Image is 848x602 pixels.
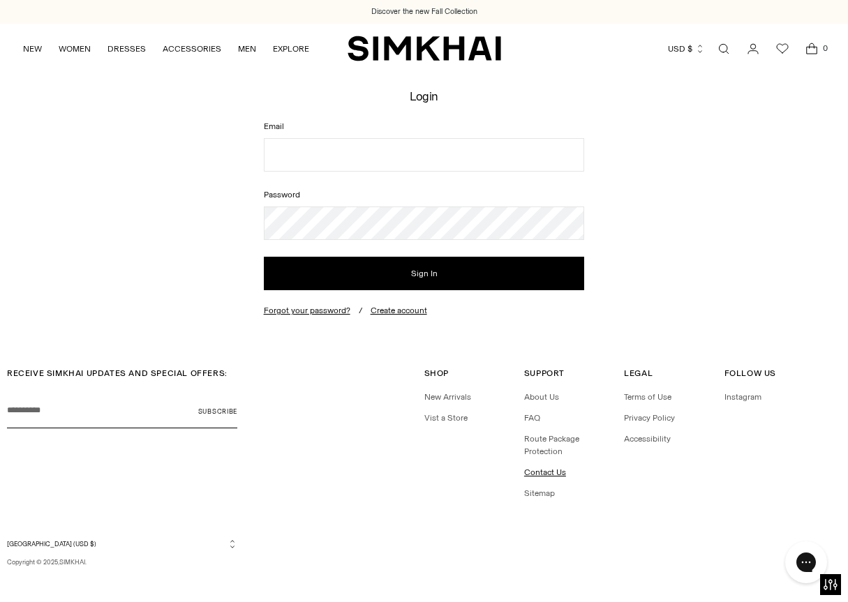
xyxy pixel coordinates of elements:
a: About Us [524,392,559,402]
span: RECEIVE SIMKHAI UPDATES AND SPECIAL OFFERS: [7,368,228,378]
span: Legal [624,368,653,378]
button: Sign In [264,257,585,290]
a: Create account [371,306,427,315]
a: DRESSES [107,33,146,64]
h1: Login [410,90,438,103]
a: Accessibility [624,434,671,444]
a: Vist a Store [424,413,468,423]
a: Privacy Policy [624,413,675,423]
label: Password [264,188,585,201]
a: Open cart modal [798,35,826,63]
a: New Arrivals [424,392,471,402]
label: Email [264,120,585,133]
a: FAQ [524,413,540,423]
a: Sitemap [524,488,555,498]
a: Instagram [724,392,761,402]
a: SIMKHAI [348,35,501,62]
a: EXPLORE [273,33,309,64]
a: MEN [238,33,256,64]
a: Go to the account page [739,35,767,63]
a: WOMEN [59,33,91,64]
span: Follow Us [724,368,776,378]
a: Contact Us [524,467,566,477]
a: Discover the new Fall Collection [371,6,477,17]
button: USD $ [668,33,705,64]
a: Open search modal [710,35,738,63]
span: Shop [424,368,449,378]
button: [GEOGRAPHIC_DATA] (USD $) [7,539,237,549]
a: Route Package Protection [524,434,579,456]
a: Wishlist [768,35,796,63]
iframe: Gorgias live chat messenger [778,536,834,588]
p: Copyright © 2025, . [7,557,237,567]
button: Subscribe [198,393,237,428]
a: ACCESSORIES [163,33,221,64]
iframe: Sign Up via Text for Offers [11,549,140,591]
span: Support [524,368,565,378]
button: Forgot your password? [264,306,350,315]
a: Terms of Use [624,392,671,402]
span: 0 [819,42,831,54]
a: NEW [23,33,42,64]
